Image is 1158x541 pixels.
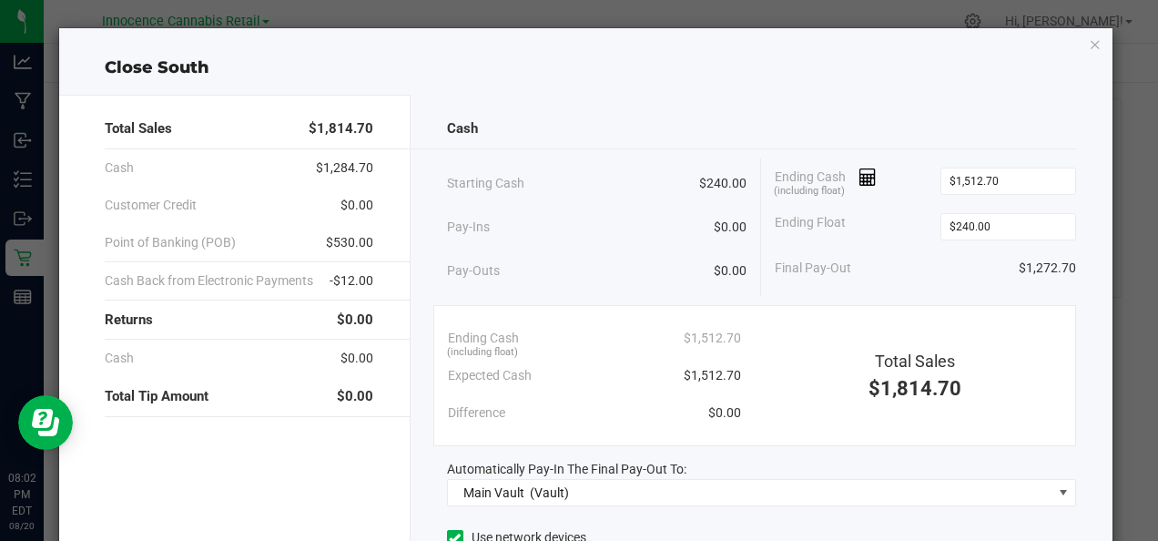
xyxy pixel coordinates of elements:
span: Total Tip Amount [105,386,208,407]
span: $1,284.70 [316,158,373,178]
span: Ending Float [775,213,846,240]
span: Cash [447,118,478,139]
span: Difference [448,403,505,423]
span: Point of Banking (POB) [105,233,236,252]
span: Main Vault [463,485,524,500]
span: Ending Cash [448,329,519,348]
span: $240.00 [699,174,747,193]
div: Returns [105,301,372,340]
span: (including float) [774,184,845,199]
span: -$12.00 [330,271,373,291]
span: $1,512.70 [684,366,741,385]
iframe: Resource center [18,395,73,450]
span: Starting Cash [447,174,524,193]
span: Customer Credit [105,196,197,215]
span: Final Pay-Out [775,259,851,278]
span: $0.00 [714,218,747,237]
span: $0.00 [337,386,373,407]
span: $0.00 [714,261,747,281]
span: Ending Cash [775,168,877,195]
span: Cash [105,158,134,178]
span: $0.00 [340,196,373,215]
span: $0.00 [340,349,373,368]
span: Total Sales [875,352,955,371]
div: Close South [59,56,1112,80]
span: Cash Back from Electronic Payments [105,271,313,291]
span: (including float) [447,345,518,361]
span: Expected Cash [448,366,532,385]
span: Automatically Pay-In The Final Pay-Out To: [447,462,686,476]
span: $0.00 [708,403,741,423]
span: (Vault) [530,485,569,500]
span: Cash [105,349,134,368]
span: $1,814.70 [868,377,961,400]
span: Pay-Ins [447,218,490,237]
span: Total Sales [105,118,172,139]
span: $1,512.70 [684,329,741,348]
span: $0.00 [337,310,373,331]
span: $530.00 [326,233,373,252]
span: $1,814.70 [309,118,373,139]
span: Pay-Outs [447,261,500,281]
span: $1,272.70 [1019,259,1076,278]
